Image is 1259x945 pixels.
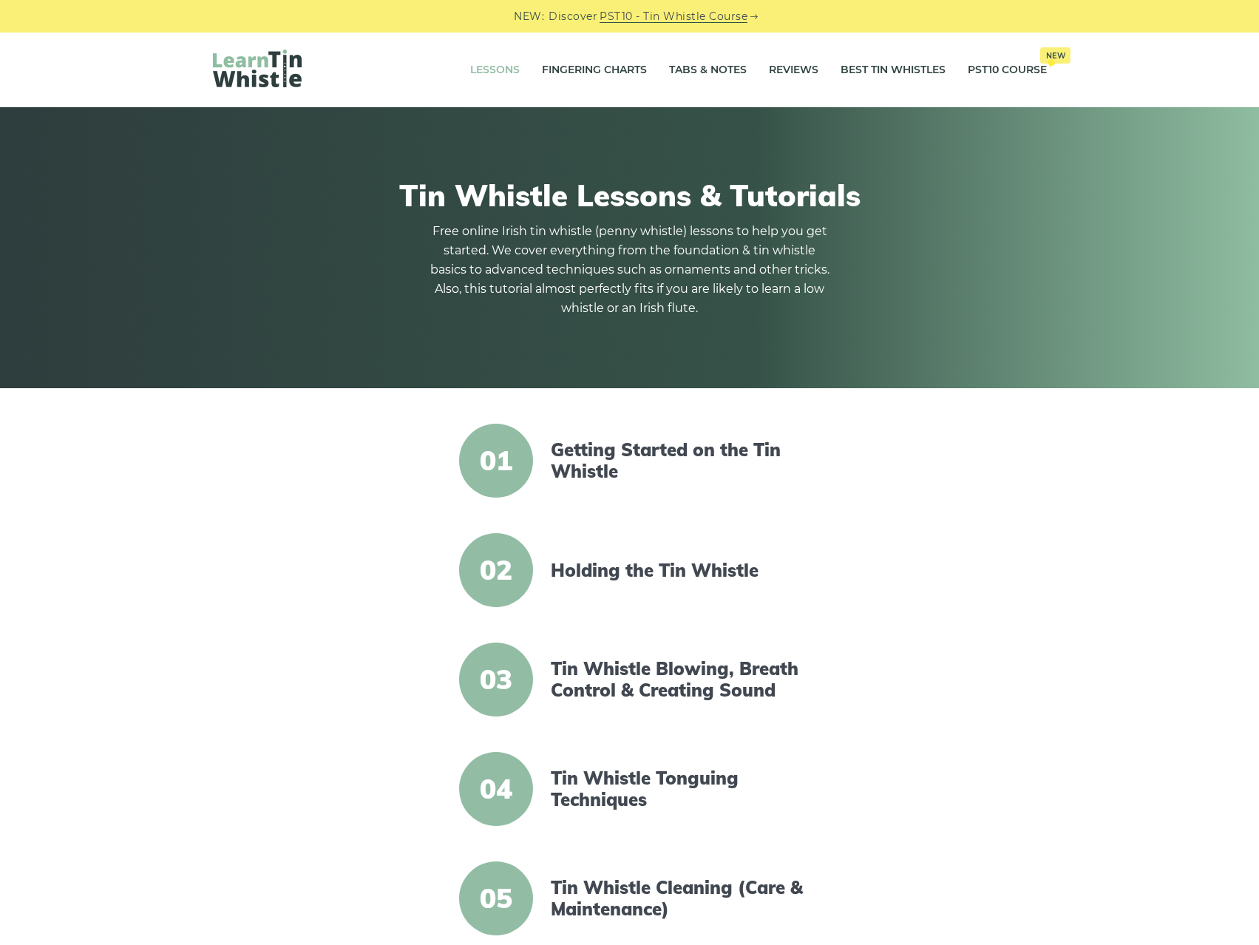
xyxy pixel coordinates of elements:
[551,439,805,482] a: Getting Started on the Tin Whistle
[669,52,747,89] a: Tabs & Notes
[1040,47,1070,64] span: New
[551,877,805,920] a: Tin Whistle Cleaning (Care & Maintenance)
[459,533,533,607] span: 02
[769,52,818,89] a: Reviews
[459,643,533,717] span: 03
[430,222,829,318] p: Free online Irish tin whistle (penny whistle) lessons to help you get started. We cover everythin...
[470,52,520,89] a: Lessons
[459,752,533,826] span: 04
[551,560,805,581] a: Holding the Tin Whistle
[213,50,302,87] img: LearnTinWhistle.com
[542,52,647,89] a: Fingering Charts
[459,861,533,935] span: 05
[551,768,805,810] a: Tin Whistle Tonguing Techniques
[459,424,533,498] span: 01
[968,52,1047,89] a: PST10 CourseNew
[213,177,1047,213] h1: Tin Whistle Lessons & Tutorials
[841,52,946,89] a: Best Tin Whistles
[551,658,805,701] a: Tin Whistle Blowing, Breath Control & Creating Sound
